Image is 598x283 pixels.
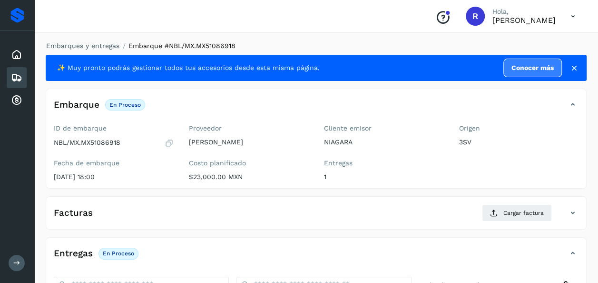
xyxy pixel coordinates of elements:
[7,90,27,111] div: Cuentas por cobrar
[46,42,119,50] a: Embarques y entregas
[492,16,556,25] p: Ricardo_Cvz
[189,173,309,181] p: $23,000.00 MXN
[189,124,309,132] label: Proveedor
[46,97,586,121] div: EmbarqueEn proceso
[128,42,235,50] span: Embarque #NBL/MX.MX51086918
[459,138,578,146] p: 3SV
[324,159,444,167] label: Entregas
[7,67,27,88] div: Embarques
[54,173,174,181] p: [DATE] 18:00
[57,63,320,73] span: ✨ Muy pronto podrás gestionar todos tus accesorios desde esta misma página.
[54,159,174,167] label: Fecha de embarque
[324,138,444,146] p: NIAGARA
[54,100,99,111] h4: Embarque
[46,41,587,51] nav: breadcrumb
[492,8,556,16] p: Hola,
[324,173,444,181] p: 1
[103,250,134,257] p: En proceso
[482,204,552,222] button: Cargar factura
[324,124,444,132] label: Cliente emisor
[503,59,562,77] a: Conocer más
[54,124,174,132] label: ID de embarque
[189,159,309,167] label: Costo planificado
[189,138,309,146] p: [PERSON_NAME]
[46,245,586,269] div: EntregasEn proceso
[459,124,578,132] label: Origen
[54,208,93,219] h4: Facturas
[54,139,120,147] p: NBL/MX.MX51086918
[109,101,141,108] p: En proceso
[503,209,544,217] span: Cargar factura
[7,44,27,65] div: Inicio
[54,248,93,259] h4: Entregas
[46,204,586,229] div: FacturasCargar factura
